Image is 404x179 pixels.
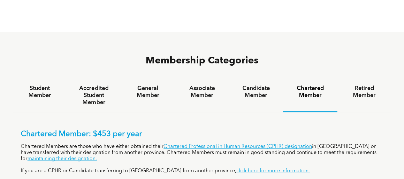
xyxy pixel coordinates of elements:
a: maintaining their designation. [27,156,97,161]
a: click here for more information. [236,168,310,174]
h4: Student Member [19,85,61,99]
h4: General Member [127,85,169,99]
p: Chartered Members are those who have either obtained their in [GEOGRAPHIC_DATA] or have transferr... [21,144,383,162]
h4: Retired Member [343,85,385,99]
h4: Candidate Member [235,85,277,99]
p: If you are a CPHR or Candidate transferring to [GEOGRAPHIC_DATA] from another province, [21,168,383,174]
h4: Accredited Student Member [72,85,115,106]
span: Membership Categories [146,56,258,66]
h4: Chartered Member [289,85,331,99]
h4: Associate Member [181,85,223,99]
p: Chartered Member: $453 per year [21,130,383,139]
a: Chartered Professional in Human Resources (CPHR) designation [164,144,312,149]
